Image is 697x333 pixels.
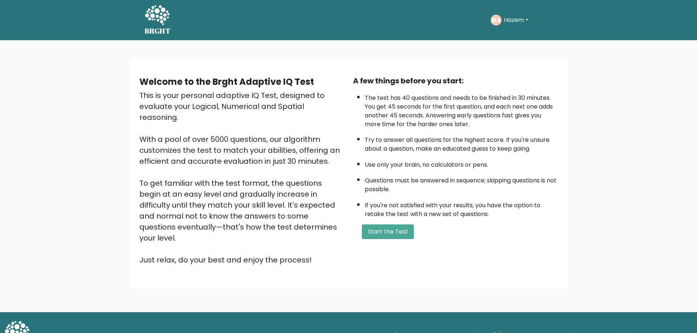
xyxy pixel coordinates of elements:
[365,157,558,169] li: Use only your brain, no calculators or pens.
[502,15,531,25] button: Hazem
[365,197,558,219] li: If you're not satisfied with your results, you have the option to retake the test with a new set ...
[145,3,171,37] a: BRGHT
[365,90,558,129] li: The test has 40 questions and needs to be finished in 30 minutes. You get 45 seconds for the firs...
[365,132,558,153] li: Try to answer all questions for the highest score. If you're unsure about a question, make an edu...
[139,90,344,265] div: This is your personal adaptive IQ Test, designed to evaluate your Logical, Numerical and Spatial ...
[145,27,171,35] h5: BRGHT
[353,75,558,86] div: A few things before you start:
[491,16,501,24] text: HA
[139,76,314,88] b: Welcome to the Brght Adaptive IQ Test
[365,173,558,194] li: Questions must be answered in sequence; skipping questions is not possible.
[362,224,414,239] button: Start the Test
